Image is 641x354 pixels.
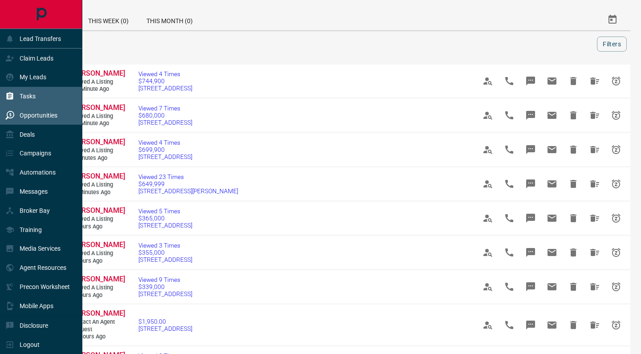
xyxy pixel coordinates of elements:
[584,314,605,336] span: Hide All from Charles Chang
[477,276,499,297] span: View Profile
[563,139,584,160] span: Hide
[138,242,192,249] span: Viewed 3 Times
[563,276,584,297] span: Hide
[520,173,541,195] span: Message
[71,147,125,155] span: Viewed a Listing
[138,70,192,92] a: Viewed 4 Times$744,900[STREET_ADDRESS]
[520,208,541,229] span: Message
[520,242,541,263] span: Message
[605,242,627,263] span: Snooze
[477,314,499,336] span: View Profile
[71,120,125,127] span: < a minute ago
[138,85,192,92] span: [STREET_ADDRESS]
[605,208,627,229] span: Snooze
[71,223,125,231] span: 4 hours ago
[584,105,605,126] span: Hide All from Nishad Gaikwad
[71,257,125,265] span: 4 hours ago
[71,103,125,113] a: [PERSON_NAME]
[71,138,125,147] a: [PERSON_NAME]
[563,314,584,336] span: Hide
[499,314,520,336] span: Call
[563,173,584,195] span: Hide
[605,105,627,126] span: Snooze
[71,181,125,189] span: Viewed a Listing
[605,314,627,336] span: Snooze
[138,119,192,126] span: [STREET_ADDRESS]
[477,242,499,263] span: View Profile
[138,9,202,30] div: This Month (0)
[71,275,125,284] a: [PERSON_NAME]
[499,173,520,195] span: Call
[138,187,238,195] span: [STREET_ADDRESS][PERSON_NAME]
[541,242,563,263] span: Email
[138,290,192,297] span: [STREET_ADDRESS]
[138,112,192,119] span: $680,000
[71,69,125,78] a: [PERSON_NAME]
[477,208,499,229] span: View Profile
[79,9,138,30] div: This Week (0)
[520,314,541,336] span: Message
[71,240,125,250] a: [PERSON_NAME]
[563,242,584,263] span: Hide
[138,105,192,126] a: Viewed 7 Times$680,000[STREET_ADDRESS]
[138,283,192,290] span: $339,000
[584,242,605,263] span: Hide All from Andrea Grant
[520,105,541,126] span: Message
[563,105,584,126] span: Hide
[499,70,520,92] span: Call
[138,173,238,180] span: Viewed 23 Times
[138,256,192,263] span: [STREET_ADDRESS]
[138,77,192,85] span: $744,900
[520,276,541,297] span: Message
[138,222,192,229] span: [STREET_ADDRESS]
[499,208,520,229] span: Call
[520,70,541,92] span: Message
[138,146,192,153] span: $699,900
[138,139,192,146] span: Viewed 4 Times
[71,216,125,223] span: Viewed a Listing
[71,155,125,162] span: 3 minutes ago
[477,70,499,92] span: View Profile
[541,70,563,92] span: Email
[71,275,125,283] span: [PERSON_NAME]
[499,242,520,263] span: Call
[541,314,563,336] span: Email
[138,173,238,195] a: Viewed 23 Times$649,999[STREET_ADDRESS][PERSON_NAME]
[138,249,192,256] span: $355,000
[71,189,125,196] span: 16 minutes ago
[71,85,125,93] span: < a minute ago
[71,309,125,317] span: [PERSON_NAME]
[541,208,563,229] span: Email
[71,78,125,86] span: Viewed a Listing
[71,240,125,249] span: [PERSON_NAME]
[499,105,520,126] span: Call
[541,173,563,195] span: Email
[138,276,192,297] a: Viewed 9 Times$339,000[STREET_ADDRESS]
[605,276,627,297] span: Snooze
[138,70,192,77] span: Viewed 4 Times
[71,206,125,215] span: [PERSON_NAME]
[584,173,605,195] span: Hide All from Nishad Gaikwad
[71,292,125,299] span: 4 hours ago
[138,242,192,263] a: Viewed 3 Times$355,000[STREET_ADDRESS]
[541,139,563,160] span: Email
[138,180,238,187] span: $649,999
[138,139,192,160] a: Viewed 4 Times$699,900[STREET_ADDRESS]
[138,208,192,215] span: Viewed 5 Times
[520,139,541,160] span: Message
[499,139,520,160] span: Call
[71,113,125,120] span: Viewed a Listing
[597,37,627,52] button: Filters
[138,208,192,229] a: Viewed 5 Times$365,000[STREET_ADDRESS]
[584,276,605,297] span: Hide All from Andrea Grant
[71,309,125,318] a: [PERSON_NAME]
[563,208,584,229] span: Hide
[138,318,192,325] span: $1,950.00
[71,172,125,180] span: [PERSON_NAME]
[138,105,192,112] span: Viewed 7 Times
[71,103,125,112] span: [PERSON_NAME]
[605,70,627,92] span: Snooze
[602,9,623,30] button: Select Date Range
[605,139,627,160] span: Snooze
[138,215,192,222] span: $365,000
